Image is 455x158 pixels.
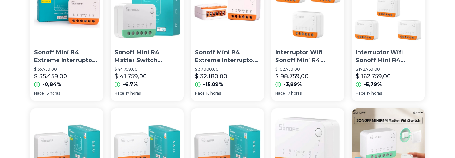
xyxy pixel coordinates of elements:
[195,67,260,72] p: $ 37.900,00
[34,72,67,81] p: $ 35.459,00
[123,81,138,88] p: -6,7%
[34,49,99,64] p: Sonoff Mini R4 Extreme Interruptor Smart Wifi Domotica
[34,91,44,96] span: Hace
[356,91,365,96] span: Hace
[275,67,340,72] p: $ 102.759,00
[275,49,340,64] p: Interruptor Wifi Sonoff Mini R4 Extreme Pack X 3 Unidades
[34,67,99,72] p: $ 35.759,00
[284,81,302,88] p: -3,89%
[195,72,227,81] p: $ 32.180,00
[115,49,180,64] p: Sonoff Mini R4 Matter Switch Inalambrico Wifi Domotica Smart
[206,91,221,96] span: 16 horas
[275,72,309,81] p: $ 98.759,00
[126,91,141,96] span: 17 horas
[115,91,124,96] span: Hace
[203,81,223,88] p: -15,09%
[356,49,421,64] p: Interruptor Wifi Sonoff Mini R4 Extreme Pack X 5 Unidades
[115,72,147,81] p: $ 41.759,00
[356,67,421,72] p: $ 172.759,00
[286,91,302,96] span: 17 horas
[115,67,180,72] p: $ 44.759,00
[195,49,260,64] p: Sonoff Mini R4 Extreme Interruptor Smart Wifi Domotica
[42,81,61,88] p: -0,84%
[195,91,205,96] span: Hace
[45,91,60,96] span: 16 horas
[364,81,382,88] p: -5,79%
[356,72,391,81] p: $ 162.759,00
[275,91,285,96] span: Hace
[367,91,382,96] span: 17 horas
